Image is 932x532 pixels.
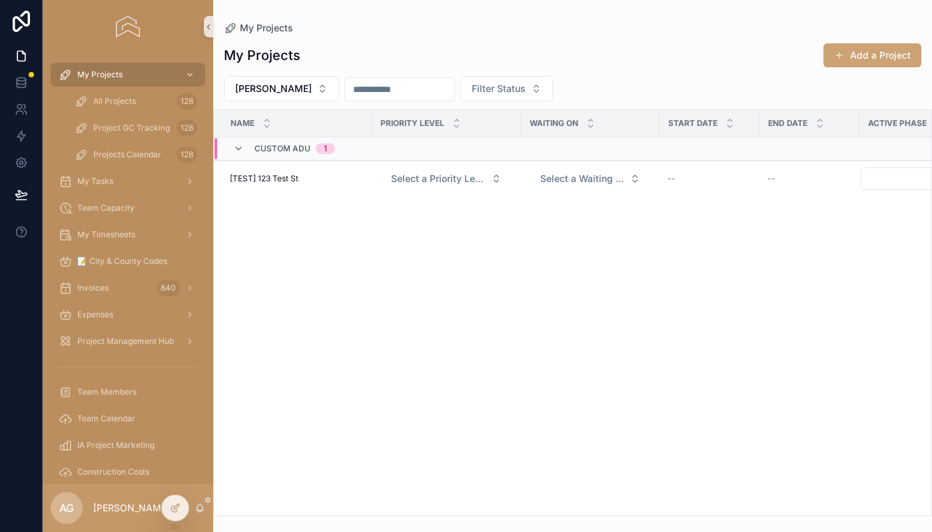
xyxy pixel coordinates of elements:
[77,203,135,213] span: Team Capacity
[224,76,339,101] button: Select Button
[177,93,197,109] div: 128
[530,118,578,129] span: Waiting on
[51,63,205,87] a: My Projects
[116,16,139,37] img: App logo
[93,96,136,107] span: All Projects
[77,69,123,80] span: My Projects
[77,336,174,347] span: Project Management Hub
[51,276,205,300] a: Invoices840
[177,147,197,163] div: 128
[67,143,205,167] a: Projects Calendar128
[230,173,364,184] a: [TEST] 123 Test St
[77,467,149,477] span: Construction Costs
[460,76,553,101] button: Select Button
[768,118,807,129] span: End Date
[767,173,775,184] span: --
[472,82,526,95] span: Filter Status
[77,229,135,240] span: My Timesheets
[77,413,135,424] span: Team Calendar
[77,256,167,267] span: 📝 City & County Codes
[51,407,205,431] a: Team Calendar
[93,149,161,160] span: Projects Calendar
[231,118,254,129] span: Name
[240,21,293,35] span: My Projects
[767,173,851,184] a: --
[230,173,298,184] span: [TEST] 123 Test St
[77,283,109,293] span: Invoices
[51,460,205,484] a: Construction Costs
[77,176,113,187] span: My Tasks
[43,53,213,484] div: scrollable content
[530,167,651,191] button: Select Button
[177,120,197,136] div: 128
[823,43,921,67] button: Add a Project
[380,167,512,191] button: Select Button
[51,433,205,457] a: IA Project Marketing
[224,21,293,35] a: My Projects
[51,303,205,327] a: Expenses
[51,329,205,353] a: Project Management Hub
[51,169,205,193] a: My Tasks
[529,166,652,191] a: Select Button
[224,46,300,65] h1: My Projects
[254,143,310,154] span: Custom ADU
[157,280,180,296] div: 840
[93,123,170,133] span: Project GC Tracking
[668,118,717,129] span: Start Date
[77,440,155,451] span: IA Project Marketing
[668,173,676,184] span: --
[391,172,486,185] span: Select a Priority Level
[380,118,444,129] span: Priority Level
[67,116,205,140] a: Project GC Tracking128
[51,196,205,220] a: Team Capacity
[67,89,205,113] a: All Projects128
[668,173,751,184] a: --
[77,309,113,320] span: Expenses
[93,501,170,515] p: [PERSON_NAME]
[77,387,137,397] span: Team Members
[235,82,312,95] span: [PERSON_NAME]
[51,249,205,273] a: 📝 City & County Codes
[868,118,927,129] span: Active Phase
[324,143,327,154] div: 1
[540,172,624,185] span: Select a Waiting on
[51,223,205,247] a: My Timesheets
[59,500,74,516] span: AG
[380,166,513,191] a: Select Button
[51,380,205,404] a: Team Members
